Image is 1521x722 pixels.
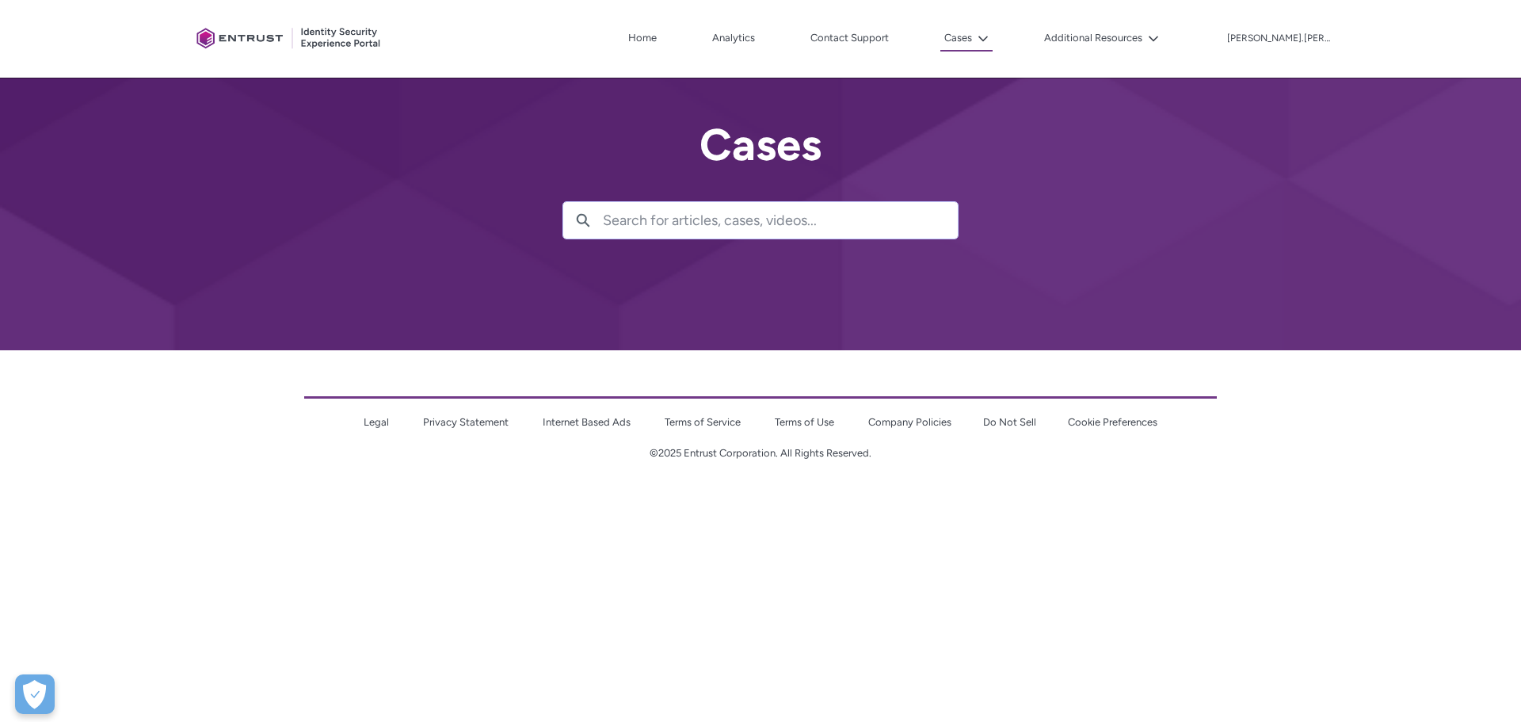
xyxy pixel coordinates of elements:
button: Cases [940,26,993,52]
button: Open Preferences [15,674,55,714]
a: Cookie Preferences [1068,416,1157,428]
a: Contact Support [806,26,893,50]
a: Analytics, opens in new tab [708,26,759,50]
a: Company Policies [868,416,951,428]
div: Cookie Preferences [15,674,55,714]
a: Terms of Service [665,416,741,428]
button: Additional Resources [1040,26,1163,50]
a: Terms of Use [775,416,834,428]
input: Search for articles, cases, videos... [603,202,958,239]
button: User Profile lucas.ribeiro [1226,29,1331,45]
a: Privacy Statement [423,416,509,428]
h2: Cases [562,120,959,170]
a: Do Not Sell [983,416,1036,428]
a: Home [624,26,661,50]
a: Legal [364,416,389,428]
a: Internet Based Ads [543,416,631,428]
p: [PERSON_NAME].[PERSON_NAME] [1227,33,1330,44]
button: Search [563,202,603,239]
p: ©2025 Entrust Corporation. All Rights Reserved. [304,445,1217,461]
